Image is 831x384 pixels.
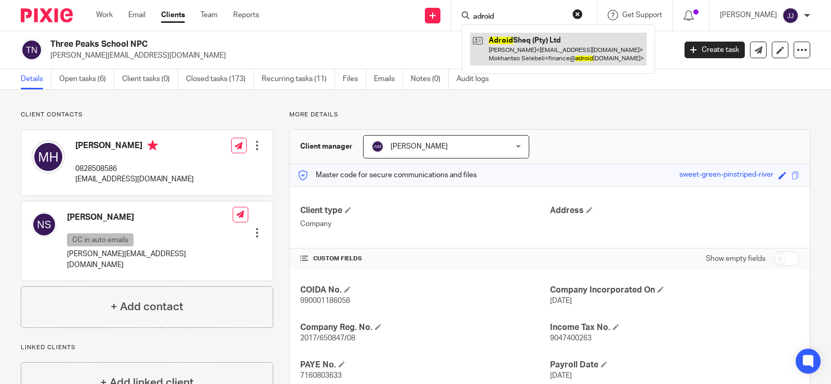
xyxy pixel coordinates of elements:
[300,360,549,370] h4: PAYE No.
[685,42,745,58] a: Create task
[21,8,73,22] img: Pixie
[148,140,158,151] i: Primary
[161,10,185,20] a: Clients
[21,69,51,89] a: Details
[472,12,566,22] input: Search
[32,140,65,174] img: svg%3E
[720,10,777,20] p: [PERSON_NAME]
[550,335,592,342] span: 9047400263
[457,69,497,89] a: Audit logs
[300,141,353,152] h3: Client manager
[300,372,342,379] span: 7160803633
[300,285,549,296] h4: COIDA No.
[75,140,194,153] h4: [PERSON_NAME]
[186,69,254,89] a: Closed tasks (173)
[550,205,799,216] h4: Address
[300,335,355,342] span: 2017/650847/08
[300,205,549,216] h4: Client type
[75,164,194,174] p: 0828508586
[50,39,545,50] h2: Three Peaks School NPC
[572,9,583,19] button: Clear
[262,69,335,89] a: Recurring tasks (11)
[233,10,259,20] a: Reports
[128,10,145,20] a: Email
[21,39,43,61] img: svg%3E
[67,249,233,270] p: [PERSON_NAME][EMAIL_ADDRESS][DOMAIN_NAME]
[374,69,403,89] a: Emails
[59,69,114,89] a: Open tasks (6)
[550,372,572,379] span: [DATE]
[200,10,218,20] a: Team
[21,111,273,119] p: Client contacts
[289,111,810,119] p: More details
[21,343,273,352] p: Linked clients
[550,322,799,333] h4: Income Tax No.
[411,69,449,89] a: Notes (0)
[679,169,773,181] div: sweet-green-pinstriped-river
[75,174,194,184] p: [EMAIL_ADDRESS][DOMAIN_NAME]
[300,219,549,229] p: Company
[706,254,766,264] label: Show empty fields
[300,297,350,304] span: 990001186058
[50,50,669,61] p: [PERSON_NAME][EMAIL_ADDRESS][DOMAIN_NAME]
[550,285,799,296] h4: Company Incorporated On
[300,322,549,333] h4: Company Reg. No.
[550,360,799,370] h4: Payroll Date
[122,69,178,89] a: Client tasks (0)
[343,69,366,89] a: Files
[67,233,133,246] p: CC in auto emails
[550,297,572,304] span: [DATE]
[32,212,57,237] img: svg%3E
[96,10,113,20] a: Work
[782,7,799,24] img: svg%3E
[67,212,233,223] h4: [PERSON_NAME]
[622,11,662,19] span: Get Support
[298,170,477,180] p: Master code for secure communications and files
[300,255,549,263] h4: CUSTOM FIELDS
[371,140,384,153] img: svg%3E
[391,143,448,150] span: [PERSON_NAME]
[111,299,183,315] h4: + Add contact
